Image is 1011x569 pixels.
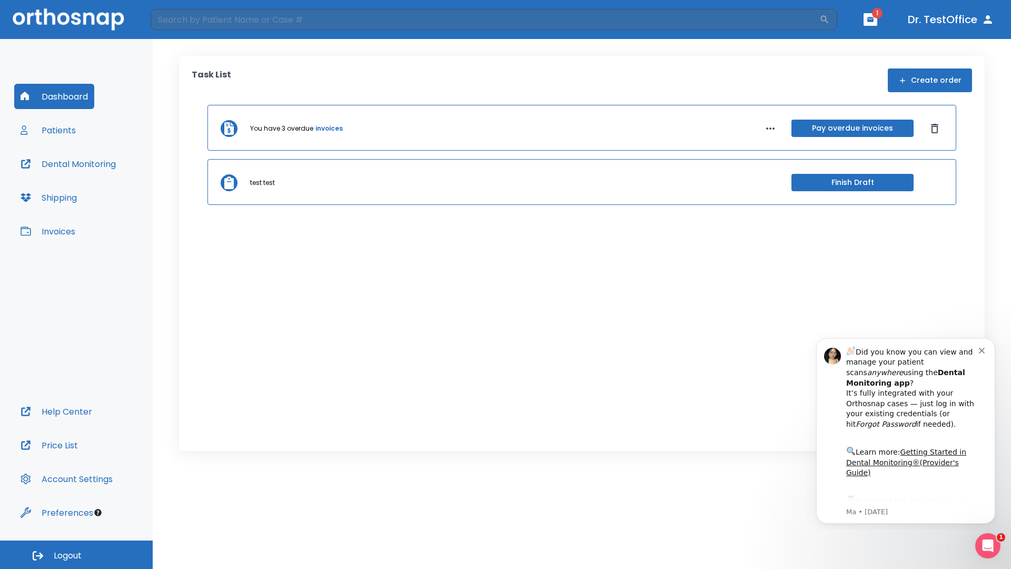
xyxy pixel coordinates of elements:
[93,508,103,517] div: Tooltip anchor
[54,550,82,562] span: Logout
[250,124,313,133] p: You have 3 overdue
[926,120,943,137] button: Dismiss
[179,16,187,25] button: Dismiss notification
[800,329,1011,530] iframe: Intercom notifications message
[315,124,343,133] a: invoices
[791,174,914,191] button: Finish Draft
[13,8,124,30] img: Orthosnap
[14,433,84,458] button: Price List
[46,168,140,187] a: App Store
[250,178,275,188] p: test test
[14,185,83,210] button: Shipping
[14,151,122,176] button: Dental Monitoring
[975,533,1000,558] iframe: Intercom live chat
[904,10,998,29] button: Dr. TestOffice
[46,179,179,188] p: Message from Ma, sent 6w ago
[192,68,231,92] p: Task List
[791,120,914,137] button: Pay overdue invoices
[151,9,819,30] input: Search by Patient Name or Case #
[14,219,82,244] button: Invoices
[997,533,1005,542] span: 1
[14,399,98,424] button: Help Center
[14,84,94,109] button: Dashboard
[14,500,100,525] button: Preferences
[888,68,972,92] button: Create order
[14,466,119,492] button: Account Settings
[46,165,179,219] div: Download the app: | ​ Let us know if you need help getting started!
[872,8,883,18] span: 1
[14,117,82,143] button: Patients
